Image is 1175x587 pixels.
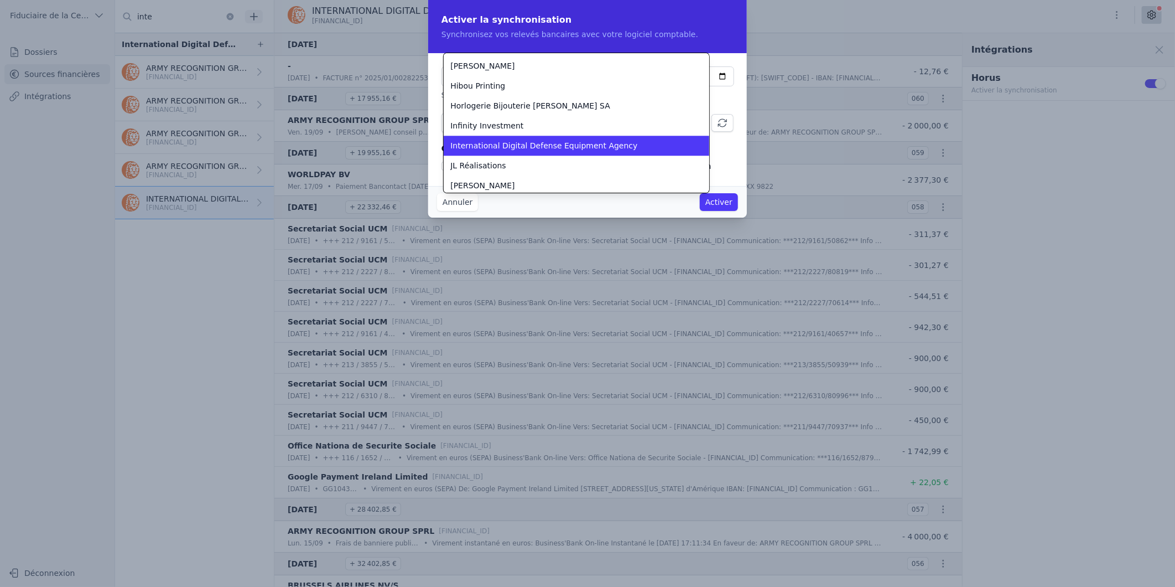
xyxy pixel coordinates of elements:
span: Hibou Printing [450,80,505,91]
span: International Digital Defense Equipment Agency [450,140,637,151]
span: [PERSON_NAME] [450,180,514,191]
span: JL Réalisations [450,160,506,171]
span: [PERSON_NAME] [450,60,514,71]
span: Infinity Investment [450,120,523,131]
span: Horlogerie Bijouterie [PERSON_NAME] SA [450,100,610,111]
